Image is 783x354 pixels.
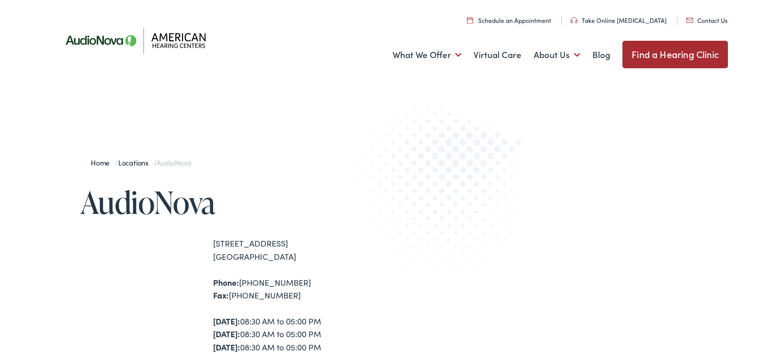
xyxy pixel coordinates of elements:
a: Home [91,157,115,168]
span: / / [91,157,191,168]
div: [PHONE_NUMBER] [PHONE_NUMBER] [213,276,391,302]
strong: [DATE]: [213,328,240,339]
h1: AudioNova [81,185,391,219]
a: Locations [118,157,153,168]
img: utility icon [570,17,578,23]
a: Schedule an Appointment [467,16,551,24]
a: What We Offer [393,36,461,74]
strong: [DATE]: [213,341,240,352]
a: Find a Hearing Clinic [622,41,728,68]
img: utility icon [467,17,473,23]
img: utility icon [686,18,693,23]
a: About Us [534,36,580,74]
a: Contact Us [686,16,727,24]
a: Take Online [MEDICAL_DATA] [570,16,667,24]
a: Virtual Care [474,36,521,74]
div: [STREET_ADDRESS] [GEOGRAPHIC_DATA] [213,237,391,263]
span: AudioNova [156,157,191,168]
a: Blog [592,36,610,74]
strong: Phone: [213,277,239,288]
strong: [DATE]: [213,315,240,326]
strong: Fax: [213,289,229,301]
